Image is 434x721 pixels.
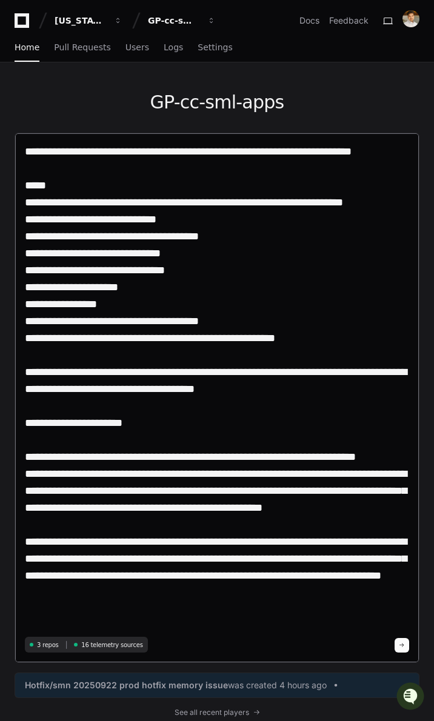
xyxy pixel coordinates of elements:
a: Docs [299,15,319,27]
a: Powered byPylon [85,127,147,136]
span: Pull Requests [54,44,110,51]
img: 1756235613930-3d25f9e4-fa56-45dd-b3ad-e072dfbd1548 [12,90,34,112]
span: 16 telemetry sources [81,640,142,650]
div: Welcome [12,48,221,68]
div: [US_STATE] Pacific [55,15,107,27]
a: Logs [164,34,183,62]
div: Start new chat [41,90,199,102]
a: Hotfix/smn 20250922 prod hotfix memory issuewas created 4 hours ago [25,679,409,691]
a: Settings [198,34,232,62]
button: GP-cc-sml-apps [143,10,221,32]
img: avatar [402,10,419,27]
h1: GP-cc-sml-apps [15,91,419,113]
button: [US_STATE] Pacific [50,10,127,32]
button: Feedback [329,15,369,27]
span: Pylon [121,127,147,136]
div: GP-cc-sml-apps [148,15,200,27]
button: Start new chat [206,94,221,108]
span: Settings [198,44,232,51]
span: See all recent players [175,708,249,717]
a: Pull Requests [54,34,110,62]
a: Users [125,34,149,62]
span: was created 4 hours ago [228,679,327,691]
img: PlayerZero [12,12,36,36]
div: We're available if you need us! [41,102,153,112]
iframe: Open customer support [395,681,428,714]
span: Logs [164,44,183,51]
span: Home [15,44,39,51]
a: See all recent players [15,708,419,717]
span: Hotfix/smn 20250922 prod hotfix memory issue [25,679,228,691]
a: Home [15,34,39,62]
span: Users [125,44,149,51]
span: 3 repos [37,640,59,650]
